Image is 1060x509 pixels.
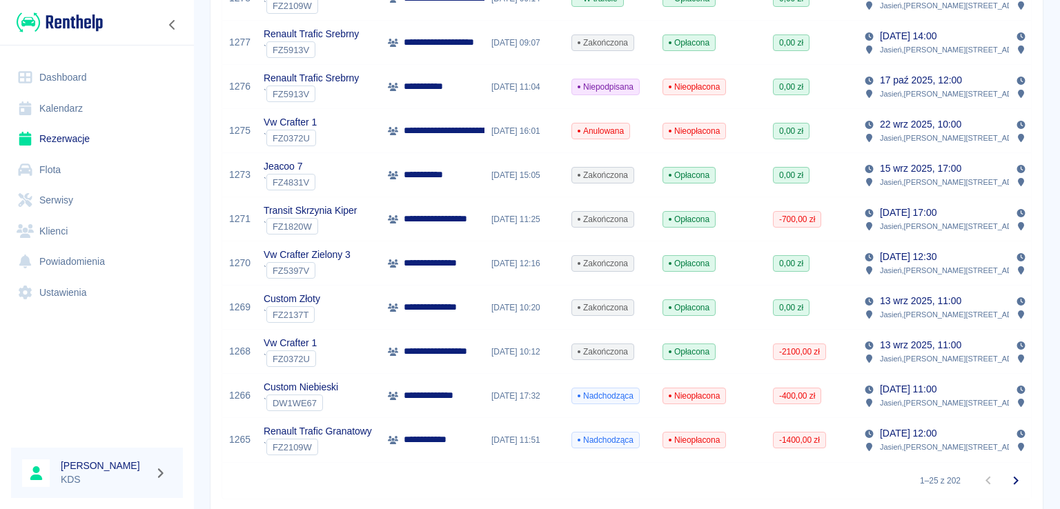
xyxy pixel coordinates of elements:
[264,130,317,146] div: `
[484,197,565,241] div: [DATE] 11:25
[264,218,357,234] div: `
[11,123,183,154] a: Rezerwacje
[572,37,634,49] span: Zakończona
[774,301,809,314] span: 0,00 zł
[880,43,1041,56] p: Jasień , [PERSON_NAME][STREET_ADDRESS]
[880,73,962,88] p: 17 paź 2025, 12:00
[572,169,634,181] span: Zakończona
[880,338,961,352] p: 13 wrz 2025, 11:00
[663,434,725,446] span: Nieopłacona
[880,250,936,264] p: [DATE] 12:30
[484,65,565,109] div: [DATE] 11:04
[572,213,634,226] span: Zakończona
[264,424,372,439] p: Renault Trafic Granatowy
[61,459,149,472] h6: [PERSON_NAME]
[880,88,1041,100] p: Jasień , [PERSON_NAME][STREET_ADDRESS]
[264,439,372,455] div: `
[267,45,315,55] span: FZ5913V
[880,352,1041,365] p: Jasień , [PERSON_NAME][STREET_ADDRESS]
[663,37,715,49] span: Opłacona
[663,125,725,137] span: Nieopłacona
[264,159,315,174] p: Jeacoo 7
[484,241,565,286] div: [DATE] 12:16
[484,330,565,374] div: [DATE] 10:12
[774,213,821,226] span: -700,00 zł
[264,292,320,306] p: Custom Złoty
[663,301,715,314] span: Opłacona
[880,29,936,43] p: [DATE] 14:00
[267,133,315,143] span: FZ0372U
[572,125,629,137] span: Anulowana
[264,115,317,130] p: Vw Crafter 1
[774,169,809,181] span: 0,00 zł
[11,154,183,186] a: Flota
[267,398,322,408] span: DW1WE67
[572,257,634,270] span: Zakończona
[880,441,1041,453] p: Jasień , [PERSON_NAME][STREET_ADDRESS]
[267,177,315,188] span: FZ4831V
[264,395,338,411] div: `
[229,168,251,182] a: 1273
[880,308,1041,321] p: Jasień , [PERSON_NAME][STREET_ADDRESS]
[264,86,359,102] div: `
[11,93,183,124] a: Kalendarz
[880,264,1041,277] p: Jasień , [PERSON_NAME][STREET_ADDRESS]
[61,472,149,487] p: KDS
[880,206,936,220] p: [DATE] 17:00
[880,161,961,176] p: 15 wrz 2025, 17:00
[663,390,725,402] span: Nieopłacona
[774,390,821,402] span: -400,00 zł
[264,203,357,218] p: Transit Skrzynia Kiper
[264,262,351,279] div: `
[572,301,634,314] span: Zakończona
[11,62,183,93] a: Dashboard
[663,169,715,181] span: Opłacona
[572,81,639,93] span: Niepodpisana
[774,37,809,49] span: 0,00 zł
[484,418,565,462] div: [DATE] 11:51
[774,81,809,93] span: 0,00 zł
[267,310,314,320] span: FZ2137T
[663,257,715,270] span: Opłacona
[229,79,251,94] a: 1276
[264,306,320,323] div: `
[267,89,315,99] span: FZ5913V
[229,388,251,403] a: 1266
[880,117,961,132] p: 22 wrz 2025, 10:00
[11,246,183,277] a: Powiadomienia
[663,213,715,226] span: Opłacona
[264,41,359,58] div: `
[880,382,936,397] p: [DATE] 11:00
[484,109,565,153] div: [DATE] 16:01
[267,442,317,452] span: FZ2109W
[11,216,183,247] a: Klienci
[920,475,961,487] p: 1–25 z 202
[484,153,565,197] div: [DATE] 15:05
[880,220,1041,232] p: Jasień , [PERSON_NAME][STREET_ADDRESS]
[264,27,359,41] p: Renault Trafic Srebrny
[11,185,183,216] a: Serwisy
[229,300,251,315] a: 1269
[484,374,565,418] div: [DATE] 17:32
[267,266,315,276] span: FZ5397V
[484,21,565,65] div: [DATE] 09:07
[774,125,809,137] span: 0,00 zł
[264,248,351,262] p: Vw Crafter Zielony 3
[663,346,715,358] span: Opłacona
[880,426,936,441] p: [DATE] 12:00
[229,344,251,359] a: 1268
[774,346,825,358] span: -2100,00 zł
[572,434,639,446] span: Nadchodząca
[484,286,565,330] div: [DATE] 10:20
[11,11,103,34] a: Renthelp logo
[267,1,317,11] span: FZ2109W
[880,294,961,308] p: 13 wrz 2025, 11:00
[572,390,639,402] span: Nadchodząca
[264,336,317,350] p: Vw Crafter 1
[229,35,251,50] a: 1277
[162,16,183,34] button: Zwiń nawigację
[229,212,251,226] a: 1271
[17,11,103,34] img: Renthelp logo
[264,380,338,395] p: Custom Niebieski
[267,221,317,232] span: FZ1820W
